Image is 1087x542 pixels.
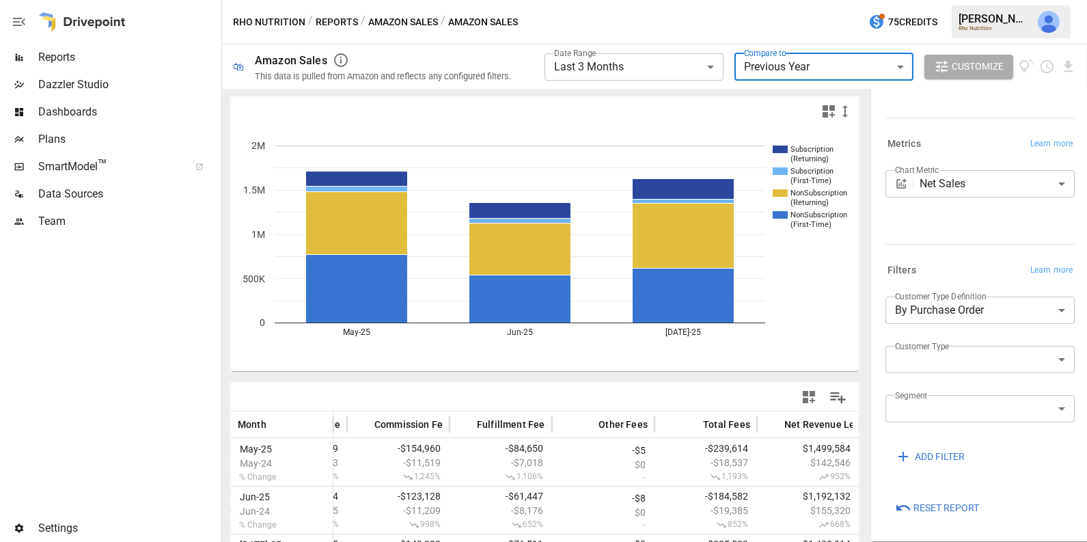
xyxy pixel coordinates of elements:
[1039,59,1055,74] button: Schedule report
[744,47,786,59] label: Compare to
[764,505,853,516] span: $155,320
[790,211,847,219] text: NonSubscription
[268,415,287,434] button: Sort
[238,520,278,530] span: % Change
[38,49,219,66] span: Reports
[661,505,750,516] span: -$19,385
[913,500,979,517] span: Reset Report
[38,104,219,120] span: Dashboards
[959,12,1030,25] div: [PERSON_NAME]
[38,77,219,93] span: Dazzler Studio
[1030,264,1073,277] span: Learn more
[354,457,443,468] span: -$11,519
[764,491,853,502] span: $1,192,132
[888,137,921,152] h6: Metrics
[959,25,1030,31] div: Rho Nutrition
[661,519,750,530] span: 852%
[456,415,476,434] button: Sort
[885,297,1075,324] div: By Purchase Order
[316,14,358,31] button: Reports
[38,159,180,175] span: SmartModel
[251,229,265,240] text: 1M
[703,418,750,431] span: Total Fees
[238,506,278,517] span: Jun-24
[661,491,750,502] span: -$184,582
[915,448,965,465] span: ADD FILTER
[231,125,859,371] div: A chart.
[888,14,937,31] span: 75 Credits
[790,189,847,198] text: NonSubscription
[661,472,750,483] span: 1,193%
[790,167,834,176] text: Subscription
[255,54,327,67] div: Amazon Sales
[343,327,370,337] text: May-25
[895,290,987,302] label: Customer Type Definition
[790,198,829,207] text: (Returning)
[559,474,648,480] span: -
[354,519,443,530] span: 998%
[661,457,750,468] span: -$18,537
[233,60,244,73] div: 🛍
[477,418,550,431] span: Fulfillment Fees
[598,418,648,431] span: Other Fees
[823,382,853,413] button: Manage Columns
[238,458,278,469] span: May-24
[559,521,648,528] span: -
[790,176,831,185] text: (First-Time)
[920,170,1075,198] div: Net Sales
[764,443,853,454] span: $1,499,584
[255,71,511,81] div: This data is pulled from Amazon and reflects any configured filters.
[38,213,219,230] span: Team
[251,140,265,151] text: 2M
[354,415,373,434] button: Sort
[260,317,265,328] text: 0
[554,47,596,59] label: Date Range
[368,14,438,31] button: Amazon Sales
[308,14,313,31] div: /
[665,327,701,337] text: [DATE]-25
[554,60,624,73] span: Last 3 Months
[354,443,443,454] span: -$154,960
[354,472,443,483] span: 1,245%
[1038,11,1060,33] div: Julie Wilton
[374,418,454,431] span: Commission Fees
[456,491,545,502] span: -$61,447
[885,496,989,521] button: Reset Report
[38,131,219,148] span: Plans
[507,327,533,337] text: Jun-25
[559,507,648,518] span: $0
[744,60,810,73] span: Previous Year
[243,273,265,284] text: 500K
[559,459,648,470] span: $0
[98,157,107,174] span: ™
[354,491,443,502] span: -$123,128
[38,186,219,202] span: Data Sources
[764,457,853,468] span: $142,546
[952,58,1004,75] span: Customize
[661,443,750,454] span: -$239,614
[243,185,265,195] text: 1.5M
[784,418,889,431] span: Net Revenue Less Fees
[790,220,831,229] text: (First-Time)
[238,472,278,482] span: % Change
[863,10,943,35] button: 75Credits
[790,145,834,154] text: Subscription
[764,472,853,483] span: 952%
[361,14,366,31] div: /
[1030,3,1068,41] button: Julie Wilton
[559,445,648,456] span: -$5
[441,14,445,31] div: /
[456,443,545,454] span: -$84,650
[790,154,829,163] text: (Returning)
[895,340,950,352] label: Customer Type
[238,491,278,502] span: Jun-25
[1030,137,1073,151] span: Learn more
[888,263,916,278] h6: Filters
[38,520,219,537] span: Settings
[924,55,1013,79] button: Customize
[578,415,597,434] button: Sort
[895,390,927,401] label: Segment
[1060,59,1076,74] button: Download report
[456,457,545,468] span: -$7,018
[559,493,648,504] span: -$8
